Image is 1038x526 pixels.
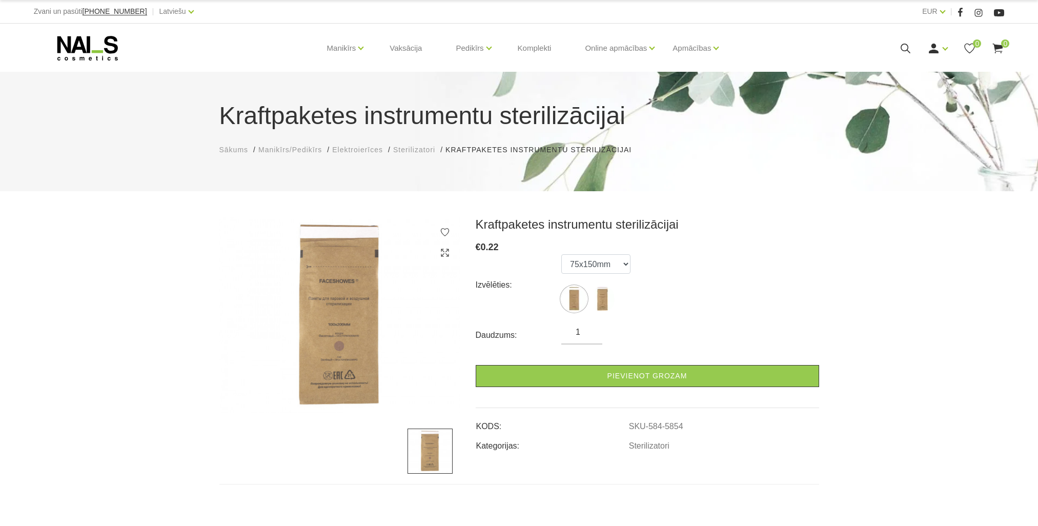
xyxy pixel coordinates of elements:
a: SKU-584-5854 [629,422,683,431]
span: Elektroierīces [332,146,383,154]
span: Sterilizatori [393,146,435,154]
a: Apmācības [673,28,711,69]
span: € [476,242,481,252]
h1: Kraftpaketes instrumentu sterilizācijai [219,97,819,134]
span: Manikīrs/Pedikīrs [258,146,322,154]
img: ... [408,429,453,474]
a: Sterilizatori [393,145,435,155]
span: 0 [973,39,981,48]
span: Sākums [219,146,249,154]
a: 0 [991,42,1004,55]
a: [PHONE_NUMBER] [83,8,147,15]
span: 0 [1001,39,1009,48]
div: Daudzums: [476,327,562,343]
a: Pedikīrs [456,28,483,69]
a: Latviešu [159,5,186,17]
td: Kategorijas: [476,433,628,452]
span: 0.22 [481,242,499,252]
a: EUR [922,5,938,17]
a: 0 [963,42,976,55]
span: | [950,5,952,18]
a: Online apmācības [585,28,647,69]
a: Manikīrs [327,28,356,69]
div: Izvēlēties: [476,277,562,293]
span: [PHONE_NUMBER] [83,7,147,15]
a: Manikīrs/Pedikīrs [258,145,322,155]
a: Komplekti [510,24,560,73]
h3: Kraftpaketes instrumentu sterilizācijai [476,217,819,232]
li: Kraftpaketes instrumentu sterilizācijai [445,145,642,155]
span: | [152,5,154,18]
img: ... [219,217,460,413]
a: Vaksācija [381,24,430,73]
div: Zvani un pasūti [34,5,147,18]
a: Sterilizatori [629,441,669,451]
img: ... [589,286,615,312]
a: Sākums [219,145,249,155]
img: ... [561,286,587,312]
a: Elektroierīces [332,145,383,155]
td: KODS: [476,413,628,433]
a: Pievienot grozam [476,365,819,387]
